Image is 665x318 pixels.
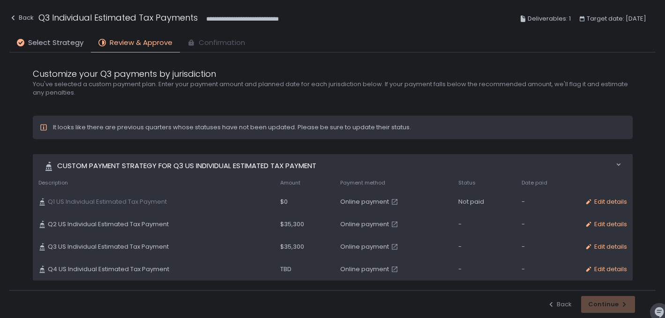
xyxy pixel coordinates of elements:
[38,11,198,24] h1: Q3 Individual Estimated Tax Payments
[458,243,510,251] div: -
[585,265,627,274] button: Edit details
[28,37,83,48] span: Select Strategy
[38,179,68,186] span: Description
[199,37,245,48] span: Confirmation
[522,198,574,206] div: -
[458,179,476,186] span: Status
[522,265,574,274] div: -
[522,243,574,251] div: -
[57,161,316,171] span: Custom Payment strategy for Q3 US Individual Estimated Tax Payment
[340,265,389,274] span: Online payment
[280,179,300,186] span: Amount
[522,179,547,186] span: Date paid
[33,67,216,80] span: Customize your Q3 payments by jurisdiction
[280,198,288,206] span: $0
[340,243,389,251] span: Online payment
[280,243,304,251] span: $35,300
[585,220,627,229] button: Edit details
[53,123,411,132] div: It looks like there are previous quarters whose statuses have not been updated. Please be sure to...
[48,265,169,274] span: Q4 US Individual Estimated Tax Payment
[585,198,627,206] button: Edit details
[48,220,169,229] span: Q2 US Individual Estimated Tax Payment
[458,198,510,206] div: Not paid
[9,12,34,23] div: Back
[48,243,169,251] span: Q3 US Individual Estimated Tax Payment
[33,80,633,97] h2: You've selected a custom payment plan. Enter your payment amount and planned date for each jurisd...
[9,11,34,27] button: Back
[280,265,291,274] span: TBD
[340,198,389,206] span: Online payment
[458,220,510,229] div: -
[110,37,172,48] span: Review & Approve
[522,220,574,229] div: -
[458,265,510,274] div: -
[585,243,627,251] button: Edit details
[547,300,572,309] button: Back
[528,13,571,24] span: Deliverables: 1
[48,198,167,206] span: Q1 US Individual Estimated Tax Payment
[340,179,385,186] span: Payment method
[340,220,389,229] span: Online payment
[280,220,304,229] span: $35,300
[587,13,646,24] span: Target date: [DATE]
